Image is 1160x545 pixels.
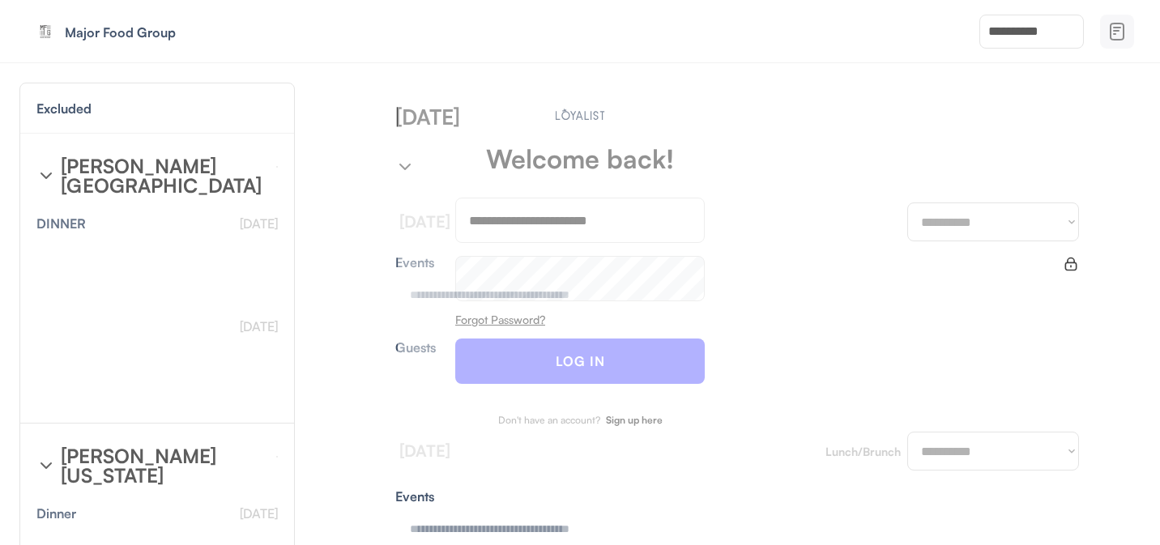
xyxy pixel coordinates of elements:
[498,415,600,425] div: Don't have an account?
[455,338,705,384] button: LOG IN
[455,313,545,326] u: Forgot Password?
[606,414,663,426] strong: Sign up here
[486,146,674,172] div: Welcome back!
[552,109,608,120] img: Main.svg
